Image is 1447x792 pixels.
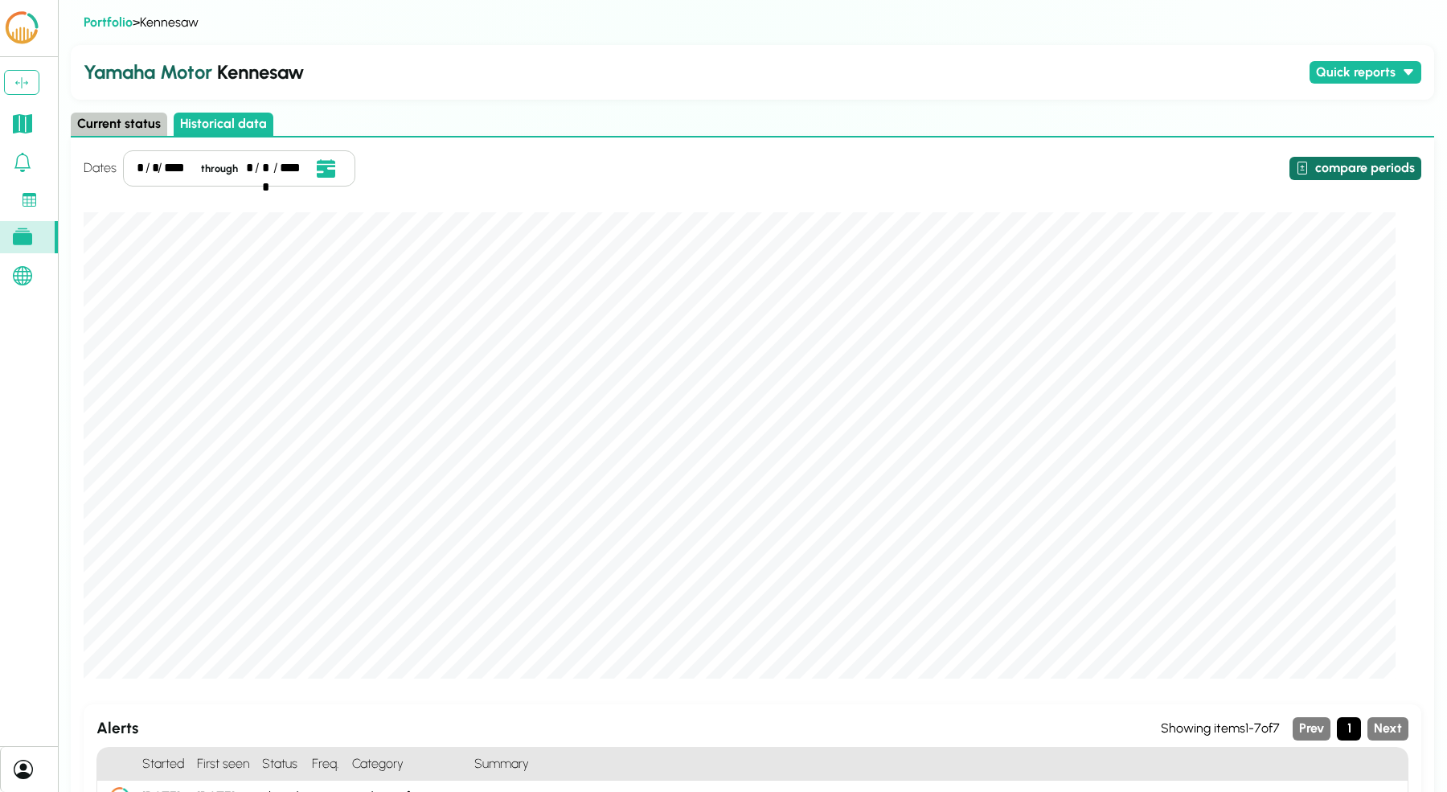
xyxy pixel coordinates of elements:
button: Page 1 [1337,717,1361,741]
img: LCOE.ai [2,10,41,47]
div: day, [152,158,155,178]
h4: Freq. [305,748,346,781]
h4: Summary [468,748,1408,781]
button: Current status [71,113,167,136]
div: year, [280,158,308,178]
div: / [255,158,260,178]
div: month, [246,158,252,178]
h3: Alerts [96,717,1161,741]
div: Select page state [71,113,1434,137]
button: compare periods [1289,157,1421,180]
button: Historical data [174,113,273,136]
h4: Status [256,748,305,781]
div: > Kennesaw [84,13,1421,32]
h2: Kennesaw [84,58,1303,87]
div: / [146,158,150,178]
div: month, [137,158,144,178]
div: Showing items 1 - 7 of 7 [1161,719,1280,738]
a: Portfolio [84,14,133,30]
button: Previous [1293,717,1330,741]
div: through [195,161,244,176]
h4: First seen [191,748,256,781]
button: Next [1367,717,1408,741]
h4: Dates [84,158,117,178]
div: / [273,158,278,178]
span: Yamaha Motor [84,60,212,84]
div: / [158,158,162,178]
div: day, [262,158,272,178]
div: year, [164,158,192,178]
h4: Category [346,748,468,781]
button: Open date picker [310,158,341,179]
h4: Started [136,748,191,781]
button: Quick reports [1310,61,1421,84]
